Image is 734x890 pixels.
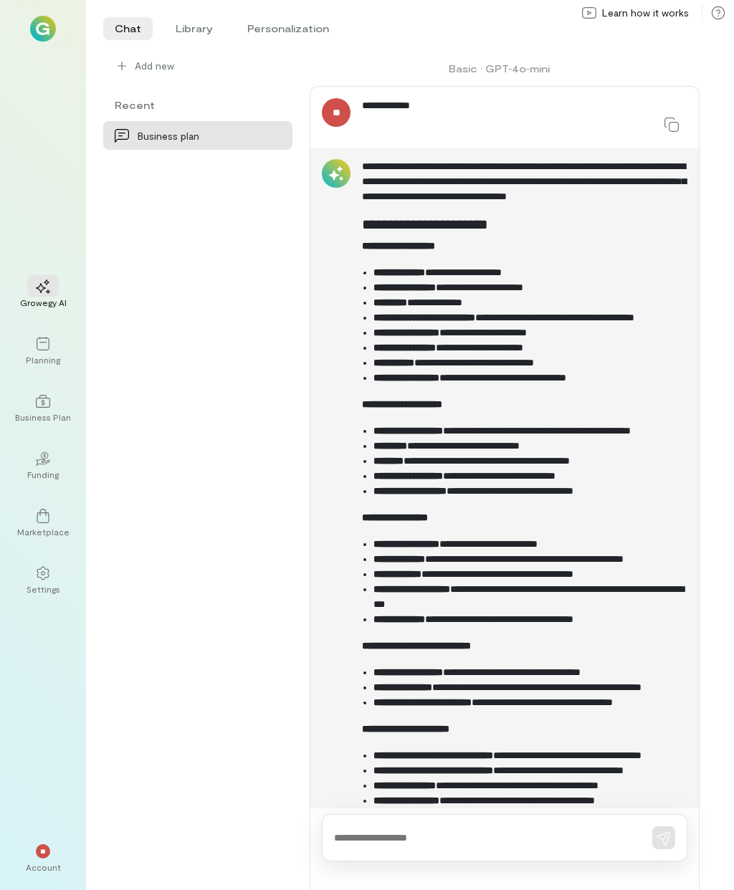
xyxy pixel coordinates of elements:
[138,128,249,143] div: Business plan
[103,17,153,40] li: Chat
[164,17,224,40] li: Library
[17,268,69,320] a: Growegy AI
[17,383,69,434] a: Business Plan
[236,17,340,40] li: Personalization
[17,526,70,537] div: Marketplace
[15,411,71,423] div: Business Plan
[17,440,69,492] a: Funding
[27,469,59,480] div: Funding
[17,325,69,377] a: Planning
[27,583,60,595] div: Settings
[17,555,69,606] a: Settings
[20,297,67,308] div: Growegy AI
[103,97,292,113] div: Recent
[26,861,61,873] div: Account
[26,354,60,365] div: Planning
[135,59,281,73] span: Add new
[17,497,69,549] a: Marketplace
[602,6,689,20] span: Learn how it works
